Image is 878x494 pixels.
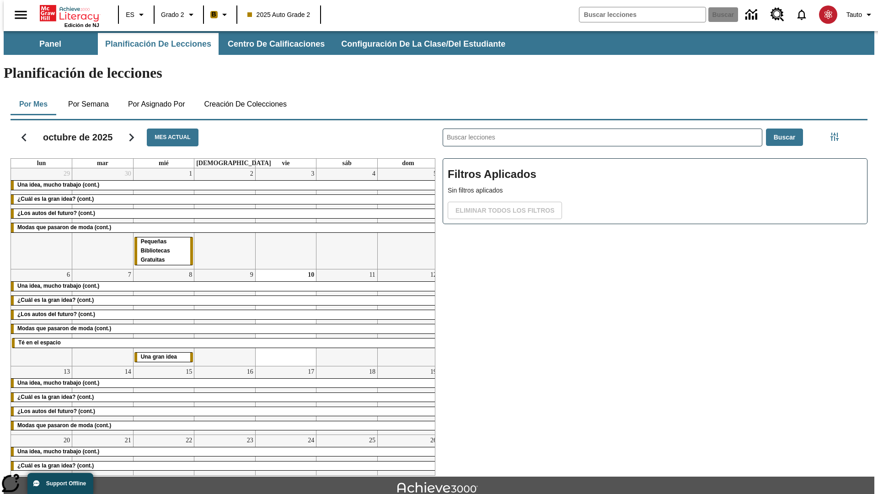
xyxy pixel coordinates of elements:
a: 11 de octubre de 2025 [367,269,377,280]
span: Una gran idea [141,354,177,360]
span: ¿Cuál es la gran idea? (cont.) [17,297,94,303]
td: 17 de octubre de 2025 [255,366,316,435]
a: 19 de octubre de 2025 [428,366,439,377]
a: Centro de recursos, Se abrirá en una pestaña nueva. [765,2,790,27]
span: Grado 2 [161,10,184,20]
a: 18 de octubre de 2025 [367,366,377,377]
h2: octubre de 2025 [43,132,112,143]
button: Perfil/Configuración [843,6,878,23]
span: Edición de NJ [64,22,99,28]
td: 10 de octubre de 2025 [255,269,316,366]
div: ¿Cuál es la gran idea? (cont.) [11,393,439,402]
a: viernes [280,159,291,168]
div: Calendario [3,117,435,476]
span: Panel [39,39,61,49]
div: Una gran idea [134,353,193,362]
td: 18 de octubre de 2025 [316,366,378,435]
a: 20 de octubre de 2025 [62,435,72,446]
button: Por semana [61,93,116,115]
div: Pequeñas Bibliotecas Gratuitas [134,237,193,265]
div: Una idea, mucho trabajo (cont.) [11,447,439,456]
td: 29 de septiembre de 2025 [11,168,72,269]
span: Modas que pasaron de moda (cont.) [17,224,111,231]
a: 12 de octubre de 2025 [428,269,439,280]
div: Portada [40,3,99,28]
span: Modas que pasaron de moda (cont.) [17,422,111,429]
div: Modas que pasaron de moda (cont.) [11,223,439,232]
button: Menú lateral de filtros [825,128,844,146]
a: 10 de octubre de 2025 [306,269,316,280]
td: 8 de octubre de 2025 [133,269,194,366]
td: 19 de octubre de 2025 [377,366,439,435]
td: 2 de octubre de 2025 [194,168,256,269]
a: 8 de octubre de 2025 [187,269,194,280]
img: avatar image [819,5,837,24]
input: Buscar lecciones [443,129,762,146]
a: 23 de octubre de 2025 [245,435,255,446]
div: Subbarra de navegación [4,31,874,55]
span: Support Offline [46,480,86,487]
h2: Filtros Aplicados [448,163,862,186]
a: 7 de octubre de 2025 [126,269,133,280]
span: Una idea, mucho trabajo (cont.) [17,380,99,386]
a: 1 de octubre de 2025 [187,168,194,179]
a: 2 de octubre de 2025 [248,168,255,179]
button: Boost El color de la clase es anaranjado claro. Cambiar el color de la clase. [207,6,234,23]
div: Una idea, mucho trabajo (cont.) [11,181,439,190]
td: 3 de octubre de 2025 [255,168,316,269]
span: Una idea, mucho trabajo (cont.) [17,283,99,289]
button: Configuración de la clase/del estudiante [334,33,513,55]
button: Panel [5,33,96,55]
span: Tauto [846,10,862,20]
a: Notificaciones [790,3,814,27]
button: Grado: Grado 2, Elige un grado [157,6,200,23]
a: 14 de octubre de 2025 [123,366,133,377]
span: B [212,9,216,20]
td: 11 de octubre de 2025 [316,269,378,366]
a: 26 de octubre de 2025 [428,435,439,446]
a: domingo [400,159,416,168]
button: Abrir el menú lateral [7,1,34,28]
span: Té en el espacio [18,339,61,346]
a: lunes [35,159,48,168]
a: 15 de octubre de 2025 [184,366,194,377]
span: Configuración de la clase/del estudiante [341,39,505,49]
a: 13 de octubre de 2025 [62,366,72,377]
div: Modas que pasaron de moda (cont.) [11,421,439,430]
button: Por asignado por [121,93,193,115]
span: Una idea, mucho trabajo (cont.) [17,182,99,188]
span: 2025 Auto Grade 2 [247,10,311,20]
div: ¿Cuál es la gran idea? (cont.) [11,195,439,204]
div: Té en el espacio [12,338,438,348]
a: jueves [194,159,273,168]
div: Subbarra de navegación [4,33,514,55]
td: 5 de octubre de 2025 [377,168,439,269]
a: 21 de octubre de 2025 [123,435,133,446]
div: Modas que pasaron de moda (cont.) [11,324,439,333]
button: Creación de colecciones [197,93,294,115]
span: ¿Los autos del futuro? (cont.) [17,408,95,414]
span: ES [126,10,134,20]
a: sábado [340,159,353,168]
div: ¿Los autos del futuro? (cont.) [11,310,439,319]
a: 29 de septiembre de 2025 [62,168,72,179]
span: ¿Cuál es la gran idea? (cont.) [17,462,94,469]
td: 15 de octubre de 2025 [133,366,194,435]
a: 30 de septiembre de 2025 [123,168,133,179]
button: Support Offline [27,473,93,494]
a: miércoles [157,159,171,168]
a: 24 de octubre de 2025 [306,435,316,446]
td: 13 de octubre de 2025 [11,366,72,435]
td: 30 de septiembre de 2025 [72,168,134,269]
div: Una idea, mucho trabajo (cont.) [11,379,439,388]
div: ¿Cuál es la gran idea? (cont.) [11,462,439,471]
td: 4 de octubre de 2025 [316,168,378,269]
a: martes [95,159,110,168]
a: 5 de octubre de 2025 [432,168,439,179]
td: 1 de octubre de 2025 [133,168,194,269]
button: Mes actual [147,129,198,146]
span: ¿Cuál es la gran idea? (cont.) [17,394,94,400]
td: 14 de octubre de 2025 [72,366,134,435]
a: 9 de octubre de 2025 [248,269,255,280]
a: 4 de octubre de 2025 [370,168,377,179]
